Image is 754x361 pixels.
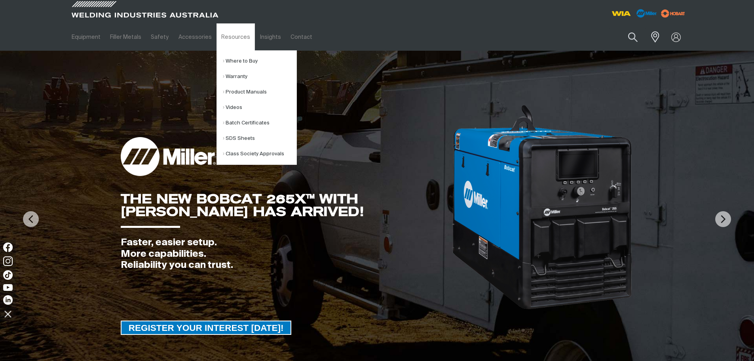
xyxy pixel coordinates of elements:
[609,28,646,46] input: Product name or item number...
[3,243,13,252] img: Facebook
[223,146,296,162] a: Class Society Approvals
[146,23,173,51] a: Safety
[223,131,296,146] a: SDS Sheets
[255,23,285,51] a: Insights
[23,211,39,227] img: PrevArrow
[67,23,532,51] nav: Main
[121,237,451,271] div: Faster, easier setup. More capabilities. Reliability you can trust.
[223,84,296,100] a: Product Manuals
[105,23,146,51] a: Filler Metals
[223,69,296,84] a: Warranty
[121,321,292,335] a: REGISTER YOUR INTEREST TODAY!
[3,295,13,305] img: LinkedIn
[659,8,688,19] img: miller
[619,28,646,46] button: Search products
[3,256,13,266] img: Instagram
[3,270,13,280] img: TikTok
[223,53,296,69] a: Where to Buy
[121,193,451,218] div: THE NEW BOBCAT 265X™ WITH [PERSON_NAME] HAS ARRIVED!
[1,307,15,321] img: hide socials
[286,23,317,51] a: Contact
[217,23,255,51] a: Resources
[223,100,296,115] a: Videos
[217,50,297,165] ul: Resources Submenu
[122,321,291,335] span: REGISTER YOUR INTEREST [DATE]!
[67,23,105,51] a: Equipment
[715,211,731,227] img: NextArrow
[3,284,13,291] img: YouTube
[174,23,217,51] a: Accessories
[223,115,296,131] a: Batch Certificates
